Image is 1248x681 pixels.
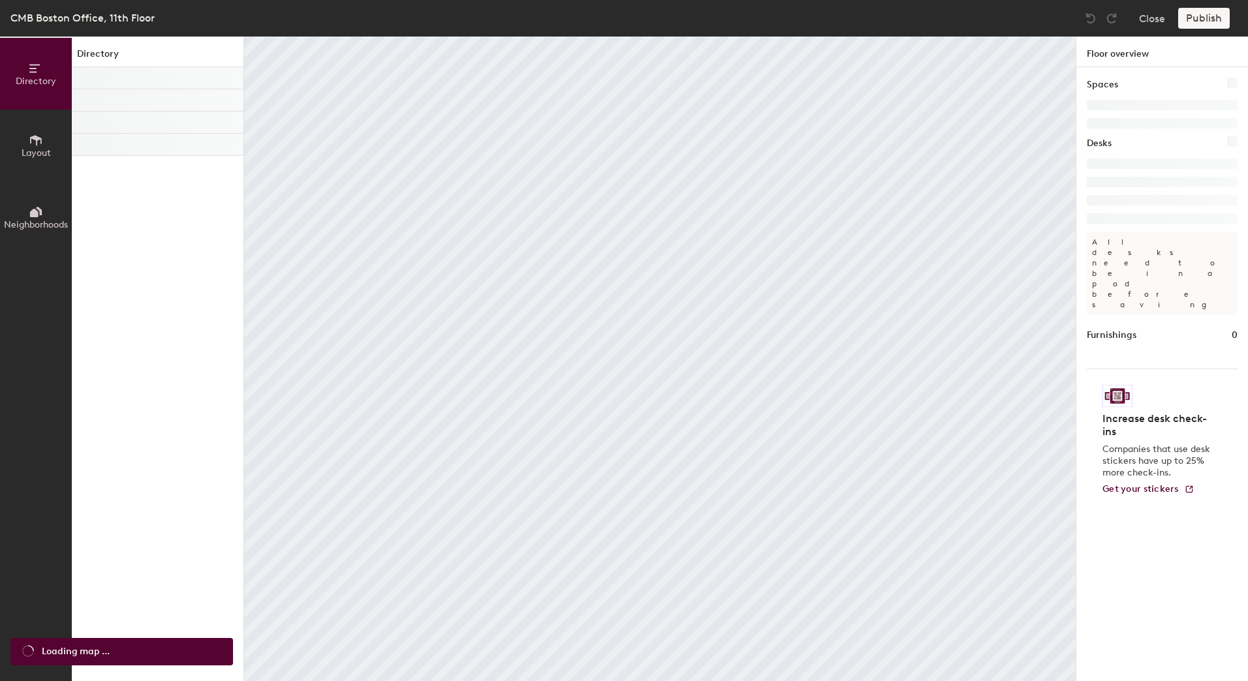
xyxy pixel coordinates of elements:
span: Get your stickers [1102,483,1179,494]
p: All desks need to be in a pod before saving [1087,232,1238,315]
img: Sticker logo [1102,385,1132,407]
h1: 0 [1232,328,1238,342]
img: Redo [1105,12,1118,25]
span: Loading map ... [42,644,110,659]
h1: Directory [72,47,243,67]
img: Undo [1084,12,1097,25]
h1: Floor overview [1076,37,1248,67]
h1: Spaces [1087,78,1118,92]
button: Close [1139,8,1165,29]
a: Get your stickers [1102,484,1194,495]
span: Layout [22,147,51,159]
div: CMB Boston Office, 11th Floor [10,10,155,26]
span: Neighborhoods [4,219,68,230]
canvas: Map [244,37,1076,681]
h1: Desks [1087,136,1112,151]
span: Directory [16,76,56,87]
p: Companies that use desk stickers have up to 25% more check-ins. [1102,444,1214,479]
h4: Increase desk check-ins [1102,412,1214,438]
h1: Furnishings [1087,328,1136,342]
